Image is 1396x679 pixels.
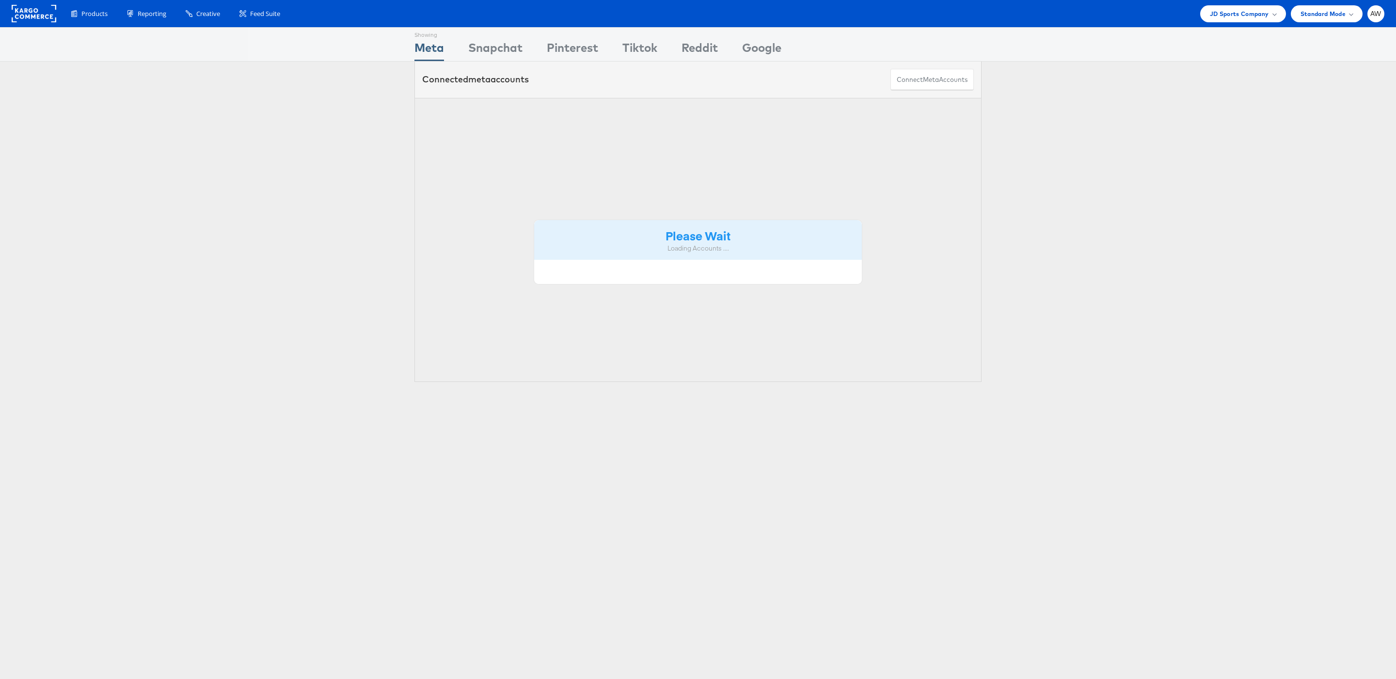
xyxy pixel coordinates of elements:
div: Tiktok [622,39,657,61]
span: JD Sports Company [1210,9,1269,19]
span: meta [923,75,939,84]
div: Meta [414,39,444,61]
strong: Please Wait [666,227,730,243]
span: Standard Mode [1301,9,1346,19]
span: Reporting [138,9,166,18]
div: Snapchat [468,39,523,61]
div: Loading Accounts .... [541,244,855,253]
div: Google [742,39,781,61]
span: meta [468,74,491,85]
div: Reddit [682,39,718,61]
span: Feed Suite [250,9,280,18]
div: Connected accounts [422,73,529,86]
button: ConnectmetaAccounts [890,69,974,91]
span: Products [81,9,108,18]
span: Creative [196,9,220,18]
span: AW [1370,11,1381,17]
div: Pinterest [547,39,598,61]
div: Showing [414,28,444,39]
